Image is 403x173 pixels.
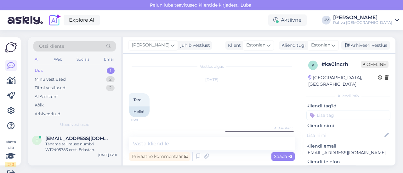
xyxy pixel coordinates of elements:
[306,159,390,165] p: Kliendi telefon
[64,15,100,25] a: Explore AI
[5,162,16,167] div: 2 / 3
[5,139,16,167] div: Vaata siia
[269,126,293,131] span: AI Assistent
[48,14,61,27] img: explore-ai
[321,61,361,68] div: # ka0incrh
[35,85,65,91] div: Tiimi vestlused
[306,103,390,109] p: Kliendi tag'id
[306,122,390,129] p: Kliendi nimi
[333,15,392,20] div: [PERSON_NAME]
[75,55,91,63] div: Socials
[246,42,265,49] span: Estonian
[53,55,64,63] div: Web
[178,42,210,49] div: juhib vestlust
[131,117,155,122] span: 11:29
[306,149,390,156] p: [EMAIL_ADDRESS][DOMAIN_NAME]
[45,136,111,141] span: tanilita1971@gmail.com
[333,15,399,25] a: [PERSON_NAME]Rahva [DEMOGRAPHIC_DATA]
[35,102,44,108] div: Kõik
[239,2,253,8] span: Luba
[361,61,389,68] span: Offline
[98,153,117,157] div: [DATE] 13:01
[103,55,116,63] div: Email
[132,42,169,49] span: [PERSON_NAME]
[35,68,43,74] div: Uus
[225,42,241,49] div: Klient
[333,20,392,25] div: Rahva [DEMOGRAPHIC_DATA]
[35,111,60,117] div: Arhiveeritud
[129,106,150,117] div: Hello!
[308,74,378,88] div: [GEOGRAPHIC_DATA], [GEOGRAPHIC_DATA]
[106,76,115,83] div: 2
[35,76,66,83] div: Minu vestlused
[35,94,58,100] div: AI Assistent
[107,68,115,74] div: 1
[133,97,142,102] span: Tere!
[33,55,41,63] div: All
[306,93,390,99] div: Kliendi info
[312,63,315,68] span: k
[45,141,117,153] div: Täname tellimuse numbri WT2405783 eest. Edastan [PERSON_NAME] kolleegile, kes saab teile [GEOGRAP...
[36,138,38,143] span: t
[5,42,17,52] img: Askly Logo
[274,154,292,159] span: Saada
[106,85,115,91] div: 2
[307,132,383,139] input: Lisa nimi
[129,64,295,69] div: Vestlus algas
[268,14,307,26] div: Aktiivne
[129,77,295,83] div: [DATE]
[279,42,306,49] div: Klienditugi
[322,16,331,24] div: KV
[129,152,190,161] div: Privaatne kommentaar
[60,122,89,127] span: Uued vestlused
[306,111,390,120] input: Lisa tag
[341,41,390,50] div: Arhiveeri vestlus
[311,42,330,49] span: Estonian
[306,143,390,149] p: Kliendi email
[39,43,64,50] span: Otsi kliente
